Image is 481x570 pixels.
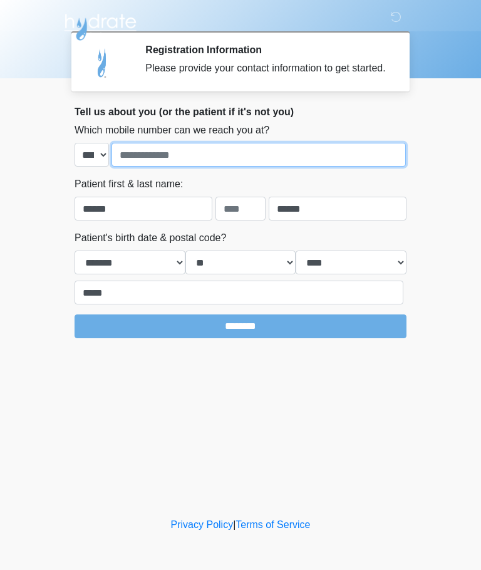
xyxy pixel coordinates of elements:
label: Patient first & last name: [75,177,183,192]
a: | [233,519,235,530]
h2: Tell us about you (or the patient if it's not you) [75,106,406,118]
a: Terms of Service [235,519,310,530]
div: Please provide your contact information to get started. [145,61,388,76]
label: Which mobile number can we reach you at? [75,123,269,138]
img: Hydrate IV Bar - Arcadia Logo [62,9,138,41]
img: Agent Avatar [84,44,122,81]
a: Privacy Policy [171,519,234,530]
label: Patient's birth date & postal code? [75,231,226,246]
